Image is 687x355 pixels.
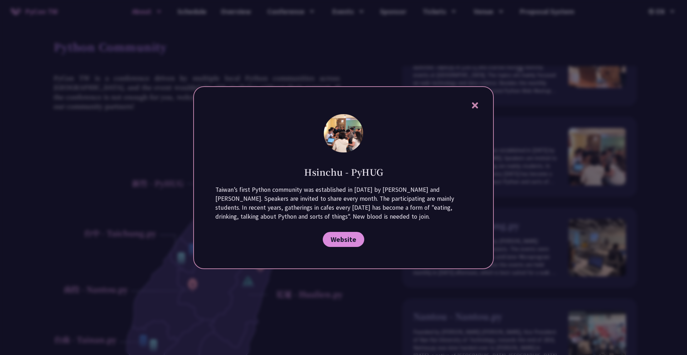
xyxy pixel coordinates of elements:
span: Website [331,235,356,244]
h1: Hsinchu - PyHUG [304,166,383,178]
a: Website [323,232,364,247]
p: Taiwan’s first Python community was established in [DATE] by [PERSON_NAME] and [PERSON_NAME]. Spe... [215,185,472,221]
img: photo [324,114,363,152]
